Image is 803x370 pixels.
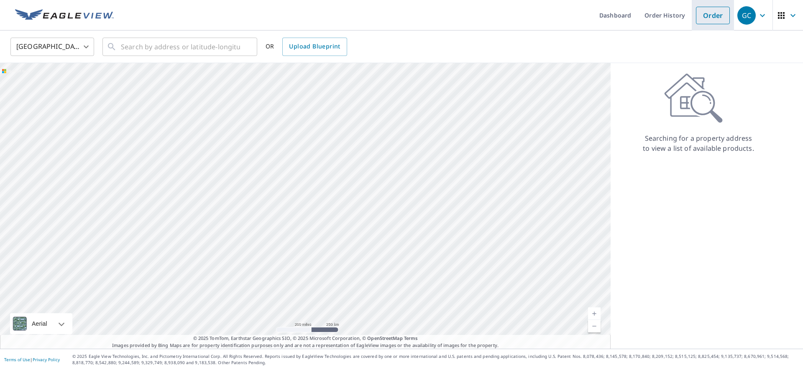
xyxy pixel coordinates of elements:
[282,38,347,56] a: Upload Blueprint
[10,313,72,334] div: Aerial
[289,41,340,52] span: Upload Blueprint
[367,335,402,341] a: OpenStreetMap
[588,320,601,332] a: Current Level 5, Zoom Out
[696,7,730,24] a: Order
[404,335,418,341] a: Terms
[4,357,30,362] a: Terms of Use
[72,353,799,366] p: © 2025 Eagle View Technologies, Inc. and Pictometry International Corp. All Rights Reserved. Repo...
[10,35,94,58] div: [GEOGRAPHIC_DATA]
[29,313,50,334] div: Aerial
[266,38,347,56] div: OR
[4,357,60,362] p: |
[193,335,418,342] span: © 2025 TomTom, Earthstar Geographics SIO, © 2025 Microsoft Corporation, ©
[121,35,240,58] input: Search by address or latitude-longitude
[737,6,756,25] div: GC
[588,307,601,320] a: Current Level 5, Zoom In
[642,133,754,153] p: Searching for a property address to view a list of available products.
[33,357,60,362] a: Privacy Policy
[15,9,114,22] img: EV Logo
